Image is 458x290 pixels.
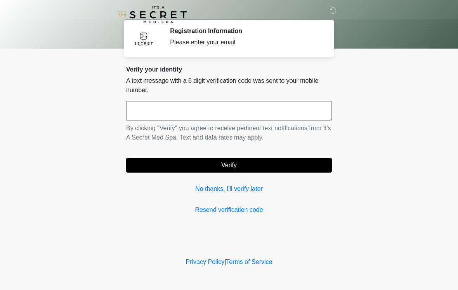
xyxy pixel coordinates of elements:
h2: Verify your identity [126,66,332,73]
img: Agent Avatar [132,27,155,51]
div: Please enter your email [170,38,320,47]
img: It's A Secret Med Spa Logo [118,6,187,23]
a: Resend verification code [126,205,332,215]
a: No thanks, I'll verify later [126,184,332,194]
a: Privacy Policy [186,259,225,265]
a: | [224,259,226,265]
h2: Registration Information [170,27,320,35]
p: By clicking "Verify" you agree to receive pertinent text notifications from It's A Secret Med Spa... [126,124,332,142]
p: A text message with a 6 digit verification code was sent to your mobile number. [126,76,332,95]
button: Verify [126,158,332,173]
a: Terms of Service [226,259,272,265]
